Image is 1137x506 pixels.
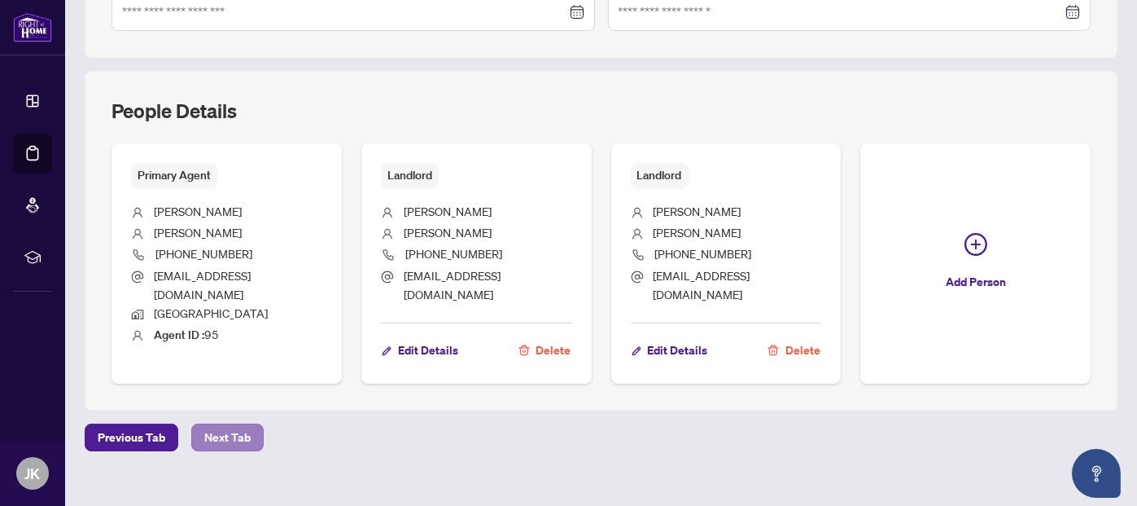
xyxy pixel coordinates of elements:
span: Add Person [946,269,1006,295]
span: [PERSON_NAME] [654,225,741,240]
span: [EMAIL_ADDRESS][DOMAIN_NAME] [404,268,501,301]
span: [PERSON_NAME] [654,204,741,218]
span: [EMAIL_ADDRESS][DOMAIN_NAME] [654,268,750,301]
span: Edit Details [648,337,708,363]
button: Delete [518,337,572,364]
button: Delete [767,337,821,364]
span: plus-circle [964,233,987,256]
b: Agent ID : [154,328,204,342]
button: Edit Details [631,337,709,364]
span: Previous Tab [98,425,165,451]
button: Next Tab [191,424,264,451]
span: Landlord [631,163,689,188]
span: Primary Agent [131,163,217,188]
span: Landlord [381,163,439,188]
span: [PERSON_NAME] [154,204,242,218]
span: Edit Details [398,337,458,363]
span: Next Tab [204,425,251,451]
span: [PERSON_NAME] [404,204,492,218]
span: [PERSON_NAME] [154,225,242,240]
img: logo [13,12,52,42]
button: Add Person [860,143,1091,384]
button: Previous Tab [85,424,178,451]
span: JK [25,462,41,485]
span: 95 [154,327,219,341]
span: Delete [536,337,571,363]
span: [PHONE_NUMBER] [405,246,502,261]
span: [PHONE_NUMBER] [155,246,252,261]
span: [EMAIL_ADDRESS][DOMAIN_NAME] [154,268,251,301]
span: [PERSON_NAME] [404,225,492,240]
button: Edit Details [381,337,459,364]
span: Delete [785,337,820,363]
button: Open asap [1072,449,1121,498]
span: [PHONE_NUMBER] [655,246,752,261]
h2: People Details [112,98,237,124]
span: [GEOGRAPHIC_DATA] [154,306,268,320]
